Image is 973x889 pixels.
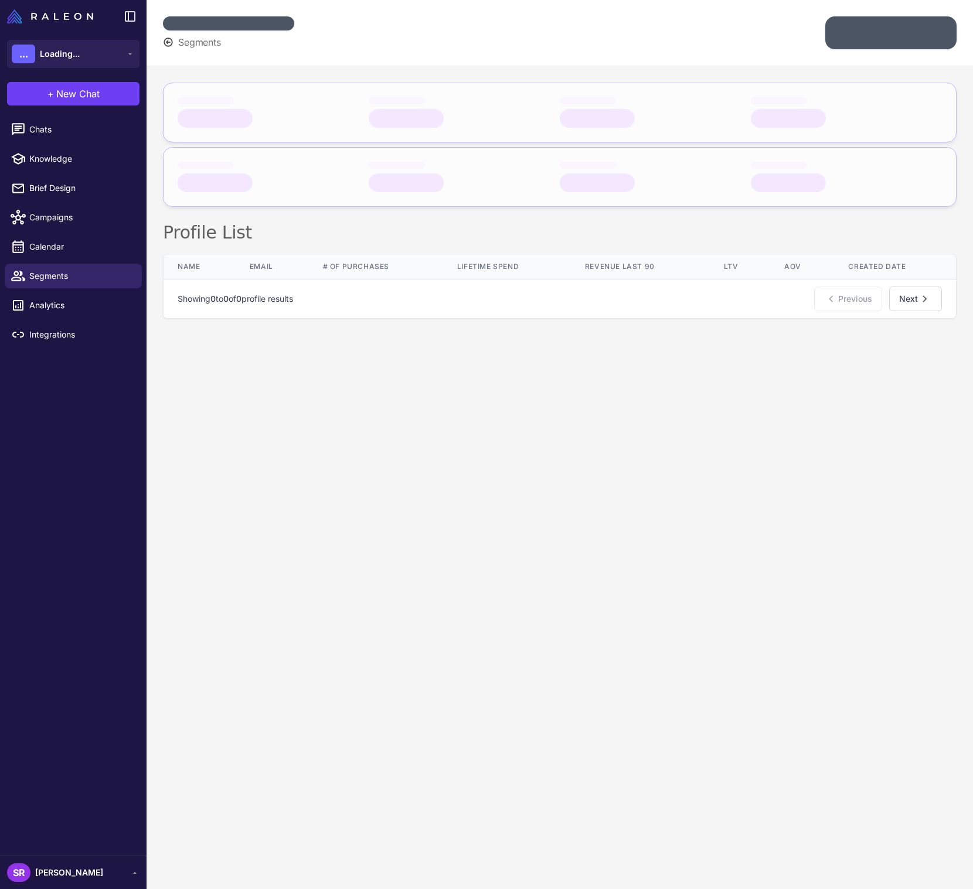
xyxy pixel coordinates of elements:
span: Integrations [29,328,132,341]
button: +New Chat [7,82,140,105]
span: Analytics [29,299,132,312]
button: ...Loading... [7,40,140,68]
span: Campaigns [29,211,132,224]
span: [PERSON_NAME] [35,866,103,879]
span: 0 [210,294,216,304]
a: Chats [5,117,142,142]
span: + [47,87,54,101]
th: Name [164,254,236,279]
button: Previous [814,287,882,311]
a: Calendar [5,234,142,259]
button: Segments [163,35,221,49]
span: Calendar [29,240,132,253]
th: Revenue Last 90 [571,254,710,279]
a: Integrations [5,322,142,347]
th: # of Purchases [309,254,443,279]
a: Analytics [5,293,142,318]
nav: Pagination [164,279,956,318]
th: Created Date [834,254,956,279]
span: 0 [236,294,241,304]
span: New Chat [56,87,100,101]
span: Chats [29,123,132,136]
a: Raleon Logo [7,9,98,23]
span: Segments [178,35,221,49]
span: Loading... [40,47,80,60]
th: AOV [770,254,834,279]
a: Brief Design [5,176,142,200]
span: Brief Design [29,182,132,195]
span: 0 [223,294,229,304]
th: LTV [710,254,770,279]
div: SR [7,863,30,882]
p: Showing to of profile results [178,292,293,305]
button: Next [889,287,942,311]
th: Lifetime Spend [443,254,571,279]
th: Email [236,254,309,279]
div: ... [12,45,35,63]
img: Raleon Logo [7,9,93,23]
span: Segments [29,270,132,282]
a: Knowledge [5,147,142,171]
h2: Profile List [163,221,957,244]
a: Segments [5,264,142,288]
a: Campaigns [5,205,142,230]
span: Knowledge [29,152,132,165]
